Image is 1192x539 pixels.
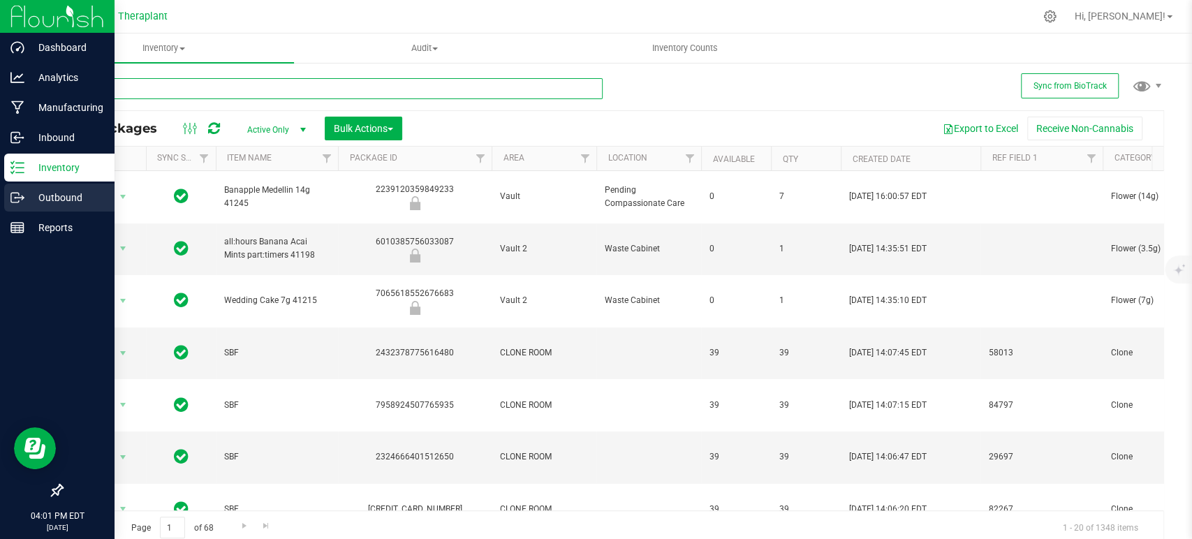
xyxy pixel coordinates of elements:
span: Vault 2 [500,242,588,256]
a: Ref Field 1 [992,153,1037,163]
span: SBF [224,346,330,360]
span: CLONE ROOM [500,450,588,464]
p: Dashboard [24,39,108,56]
span: [DATE] 14:07:15 EDT [849,399,927,412]
button: Sync from BioTrack [1021,73,1119,98]
span: Vault [500,190,588,203]
span: 39 [779,399,832,412]
a: Item Name [227,153,272,163]
span: Page of 68 [119,517,225,538]
span: Banapple Medellin 14g 41245 [224,184,330,210]
input: Search Package ID, Item Name, SKU, Lot or Part Number... [61,78,603,99]
inline-svg: Inbound [10,131,24,145]
button: Receive Non-Cannabis [1027,117,1142,140]
span: SBF [224,399,330,412]
button: Bulk Actions [325,117,402,140]
span: 0 [709,294,763,307]
div: [CREDIT_CARD_NUMBER] [336,503,494,516]
div: 2239120359849233 [336,183,494,210]
span: 84797 [989,399,1094,412]
a: Available [712,154,754,164]
span: In Sync [174,343,189,362]
p: 04:01 PM EDT [6,510,108,522]
button: Export to Excel [934,117,1027,140]
inline-svg: Inventory [10,161,24,175]
span: 0 [709,190,763,203]
div: Newly Received [336,249,494,263]
span: 39 [709,503,763,516]
div: 2432378775616480 [336,346,494,360]
inline-svg: Manufacturing [10,101,24,115]
p: Reports [24,219,108,236]
span: 58013 [989,346,1094,360]
span: [DATE] 14:35:51 EDT [849,242,927,256]
span: In Sync [174,395,189,415]
a: Category [1114,153,1155,163]
span: SBF [224,450,330,464]
a: Filter [573,147,596,170]
span: 39 [709,346,763,360]
span: [DATE] 16:00:57 EDT [849,190,927,203]
span: 29697 [989,450,1094,464]
span: In Sync [174,239,189,258]
a: Go to the next page [234,517,254,536]
div: 2324666401512650 [336,450,494,464]
a: Inventory Counts [555,34,816,63]
span: 1 - 20 of 1348 items [1052,517,1149,538]
input: 1 [160,517,185,538]
a: Package ID [349,153,397,163]
p: Inbound [24,129,108,146]
div: 6010385756033087 [336,235,494,263]
a: Qty [782,154,797,164]
span: Inventory [34,42,294,54]
a: Filter [469,147,492,170]
span: [DATE] 14:35:10 EDT [849,294,927,307]
div: Manage settings [1041,10,1059,23]
span: [DATE] 14:07:45 EDT [849,346,927,360]
span: [DATE] 14:06:20 EDT [849,503,927,516]
span: select [115,187,132,207]
span: Inventory Counts [633,42,737,54]
span: SBF [224,503,330,516]
span: In Sync [174,447,189,466]
span: 82267 [989,503,1094,516]
a: Audit [294,34,554,63]
span: CLONE ROOM [500,503,588,516]
a: Sync Status [157,153,211,163]
span: Waste Cabinet [605,294,693,307]
inline-svg: Reports [10,221,24,235]
a: Area [503,153,524,163]
iframe: Resource center [14,427,56,469]
a: Filter [193,147,216,170]
span: Hi, [PERSON_NAME]! [1075,10,1165,22]
a: Filter [315,147,338,170]
p: Inventory [24,159,108,176]
inline-svg: Analytics [10,71,24,84]
a: Go to the last page [256,517,277,536]
span: Theraplant [118,10,168,22]
p: Analytics [24,69,108,86]
inline-svg: Outbound [10,191,24,205]
inline-svg: Dashboard [10,40,24,54]
span: In Sync [174,499,189,519]
span: 39 [779,503,832,516]
div: 7065618552676683 [336,287,494,314]
span: Bulk Actions [334,123,393,134]
span: [DATE] 14:06:47 EDT [849,450,927,464]
a: Created Date [852,154,910,164]
span: Audit [295,42,554,54]
span: 39 [779,346,832,360]
span: Pending Compassionate Care [605,184,693,210]
span: 0 [709,242,763,256]
p: Outbound [24,189,108,206]
span: Waste Cabinet [605,242,693,256]
span: CLONE ROOM [500,399,588,412]
span: select [115,499,132,519]
span: select [115,344,132,363]
div: Newly Received [336,196,494,210]
span: Sync from BioTrack [1033,81,1107,91]
span: In Sync [174,290,189,310]
span: All Packages [73,121,171,136]
span: 1 [779,242,832,256]
a: Filter [678,147,701,170]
